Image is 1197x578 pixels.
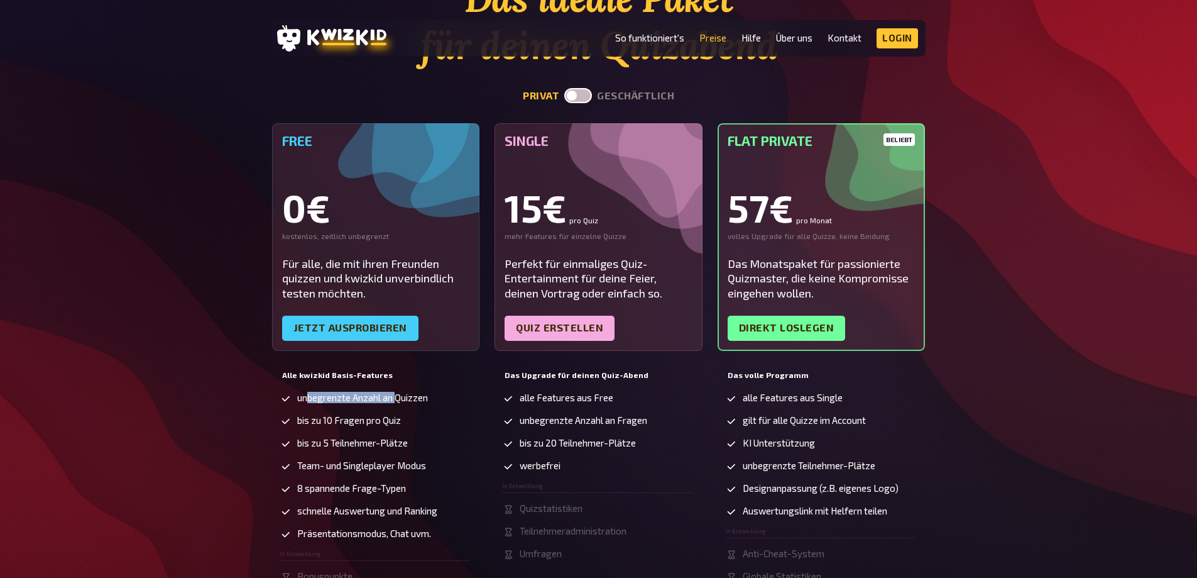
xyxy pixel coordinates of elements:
span: unbegrenzte Anzahl an Quizzen [297,392,428,403]
div: Für alle, die mit ihren Freunden quizzen und kwizkid unverbindlich testen möchten. [282,257,470,301]
span: 8 spannende Frage-Typen [297,483,406,494]
span: schnelle Auswertung und Ranking [297,506,437,516]
button: geschäftlich [597,90,674,102]
div: Perfekt für einmaliges Quiz-Entertainment für deine Feier, deinen Vortrag oder einfach so. [505,257,692,301]
span: Umfragen [520,548,562,559]
a: Preise [699,33,726,43]
span: alle Features aus Single [743,392,843,403]
span: Quizstatistiken [520,503,582,514]
span: Teilnehmeradministration [520,526,626,536]
small: pro Quiz [569,216,598,224]
small: pro Monat [796,216,832,224]
span: unbegrenzte Teilnehmer-Plätze [743,460,875,471]
div: Das Monatspaket für passionierte Quizmaster, die keine Kompromisse eingehen wollen. [728,257,916,301]
h5: Das volle Programm [728,371,916,380]
div: 57€ [728,189,916,226]
span: Präsentationsmodus, Chat uvm. [297,528,431,539]
div: volles Upgrade für alle Quizze, keine Bindung [728,231,916,242]
div: 15€ [505,189,692,226]
h5: Single [505,133,692,148]
a: Direkt loslegen [728,316,846,341]
span: bis zu 5 Teilnehmer-Plätze [297,438,408,448]
a: Quiz erstellen [505,316,615,341]
button: privat [523,90,559,102]
span: Designanpassung (z.B. eigenes Logo) [743,483,899,494]
span: In Entwicklung [280,551,320,557]
span: gilt für alle Quizze im Account [743,415,866,426]
span: bis zu 20 Teilnehmer-Plätze [520,438,636,448]
span: In Entwicklung [502,483,543,489]
a: Kontakt [828,33,861,43]
span: In Entwicklung [725,528,766,535]
div: mehr Features für einzelne Quizze [505,231,692,242]
h5: Das Upgrade für deinen Quiz-Abend [505,371,692,380]
span: Team- und Singleplayer Modus [297,460,426,471]
div: kostenlos, zeitlich unbegrenzt [282,231,470,242]
span: Anti-Cheat-System [743,548,824,559]
span: bis zu 10 Fragen pro Quiz [297,415,401,426]
a: Login [877,28,918,48]
span: werbefrei [520,460,560,471]
a: Jetzt ausprobieren [282,316,418,341]
span: alle Features aus Free [520,392,613,403]
a: So funktioniert's [615,33,684,43]
h5: Alle kwizkid Basis-Features [282,371,470,380]
a: Über uns [776,33,812,43]
h5: Flat Private [728,133,916,148]
span: KI Unterstützung [743,438,815,448]
span: Auswertungslink mit Helfern teilen [743,506,887,516]
div: 0€ [282,189,470,226]
span: unbegrenzte Anzahl an Fragen [520,415,647,426]
h5: Free [282,133,470,148]
a: Hilfe [741,33,761,43]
